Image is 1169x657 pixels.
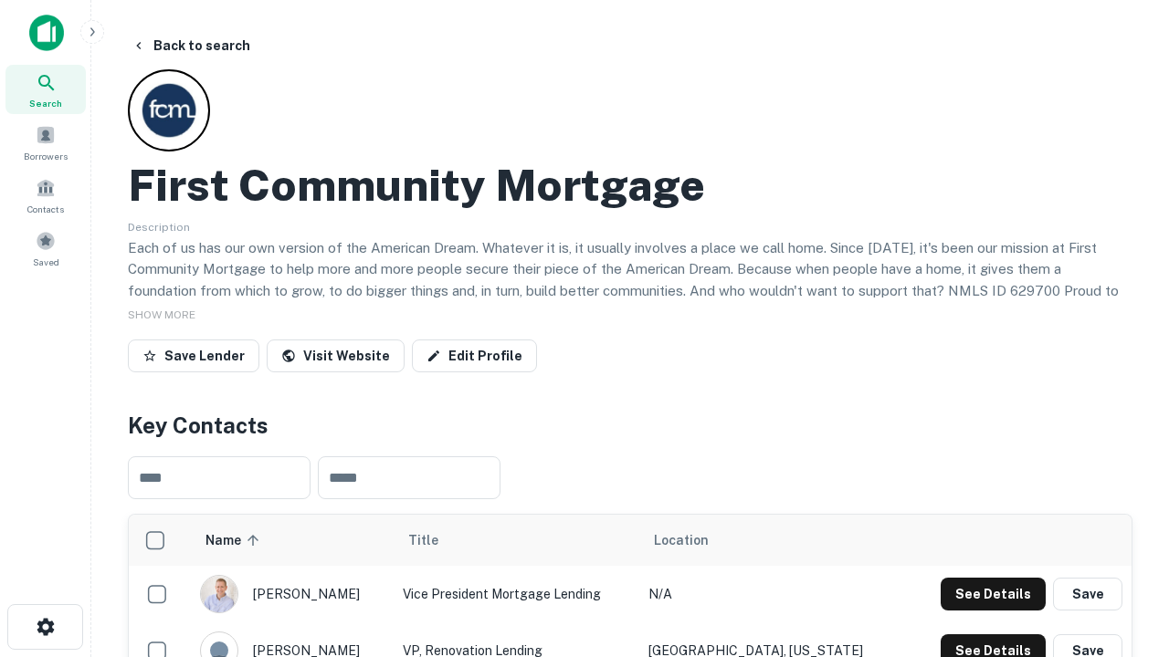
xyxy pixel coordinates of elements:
[5,224,86,273] a: Saved
[394,515,639,566] th: Title
[1053,578,1122,610] button: Save
[412,339,537,372] a: Edit Profile
[639,515,904,566] th: Location
[128,237,1132,323] p: Each of us has our own version of the American Dream. Whatever it is, it usually involves a place...
[128,308,195,321] span: SHOW MORE
[124,29,258,62] button: Back to search
[654,529,709,551] span: Location
[200,575,384,613] div: [PERSON_NAME]
[639,566,904,622] td: N/A
[191,515,394,566] th: Name
[1078,511,1169,599] iframe: Chat Widget
[205,529,265,551] span: Name
[33,255,59,269] span: Saved
[267,339,405,372] a: Visit Website
[941,578,1046,610] button: See Details
[201,576,237,612] img: 1520878720083
[29,15,64,51] img: capitalize-icon.png
[27,202,64,216] span: Contacts
[128,339,259,372] button: Save Lender
[128,409,1132,442] h4: Key Contacts
[29,96,62,110] span: Search
[408,529,462,551] span: Title
[5,65,86,114] a: Search
[24,149,68,163] span: Borrowers
[5,171,86,220] a: Contacts
[128,159,705,212] h2: First Community Mortgage
[394,566,639,622] td: Vice President Mortgage Lending
[5,118,86,167] a: Borrowers
[128,221,190,234] span: Description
